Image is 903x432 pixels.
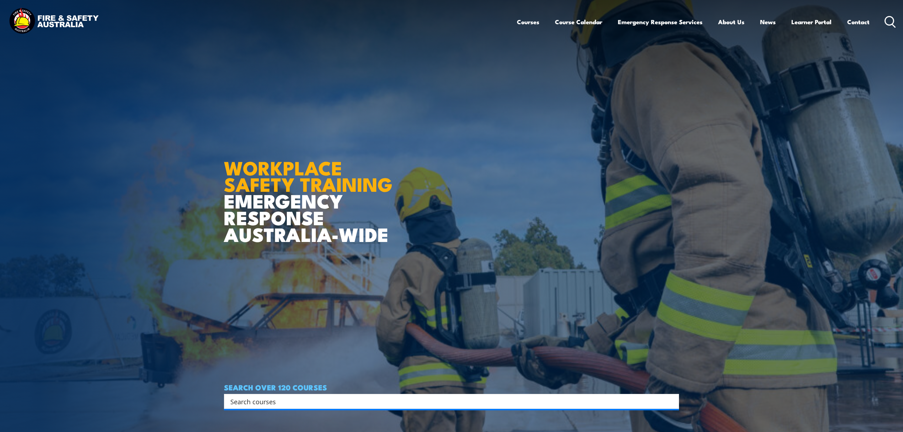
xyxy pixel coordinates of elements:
a: Emergency Response Services [618,12,702,31]
a: Courses [517,12,539,31]
a: About Us [718,12,744,31]
input: Search input [230,396,663,407]
a: News [760,12,776,31]
button: Search magnifier button [667,396,677,406]
strong: WORKPLACE SAFETY TRAINING [224,152,392,199]
form: Search form [232,396,665,406]
a: Learner Portal [791,12,832,31]
a: Contact [847,12,870,31]
h4: SEARCH OVER 120 COURSES [224,383,679,391]
h1: EMERGENCY RESPONSE AUSTRALIA-WIDE [224,141,398,242]
a: Course Calendar [555,12,602,31]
